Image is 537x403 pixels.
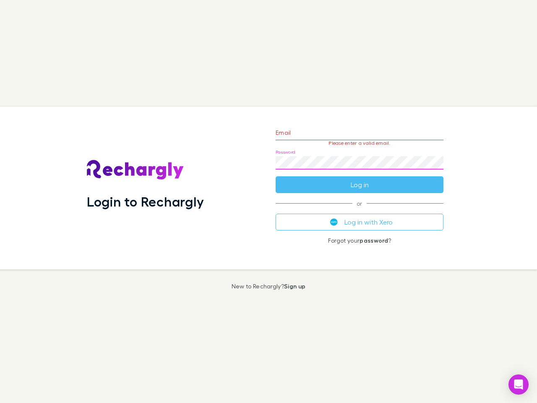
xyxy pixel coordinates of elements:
[330,218,338,226] img: Xero's logo
[360,237,388,244] a: password
[276,149,295,155] label: Password
[276,176,443,193] button: Log in
[508,374,529,395] div: Open Intercom Messenger
[276,140,443,146] p: Please enter a valid email.
[276,214,443,230] button: Log in with Xero
[284,283,305,290] a: Sign up
[232,283,306,290] p: New to Rechargly?
[87,160,184,180] img: Rechargly's Logo
[87,194,204,209] h1: Login to Rechargly
[276,237,443,244] p: Forgot your ?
